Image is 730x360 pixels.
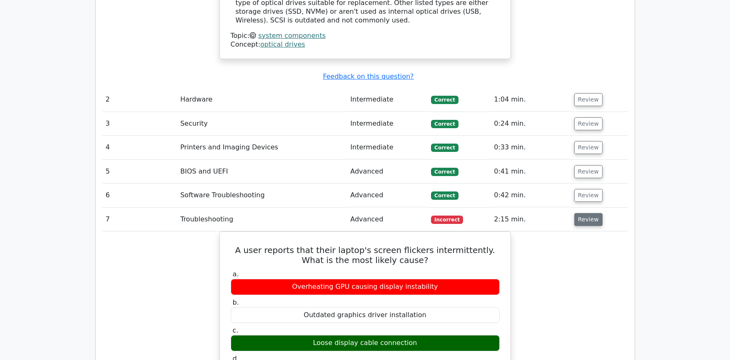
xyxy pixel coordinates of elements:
[177,160,347,184] td: BIOS and UEFI
[231,40,500,49] div: Concept:
[230,245,501,265] h5: A user reports that their laptop's screen flickers intermittently. What is the most likely cause?
[431,120,458,128] span: Correct
[102,160,177,184] td: 5
[323,72,414,80] a: Feedback on this question?
[102,208,177,231] td: 7
[431,216,463,224] span: Incorrect
[347,136,428,159] td: Intermediate
[102,112,177,136] td: 3
[177,136,347,159] td: Printers and Imaging Devices
[491,136,571,159] td: 0:33 min.
[574,165,603,178] button: Review
[431,168,458,176] span: Correct
[260,40,305,48] a: optical drives
[431,96,458,104] span: Correct
[231,32,500,40] div: Topic:
[231,307,500,323] div: Outdated graphics driver installation
[233,298,239,306] span: b.
[258,32,326,40] a: system components
[231,335,500,351] div: Loose display cable connection
[491,112,571,136] td: 0:24 min.
[177,88,347,112] td: Hardware
[177,112,347,136] td: Security
[574,189,603,202] button: Review
[233,326,239,334] span: c.
[431,144,458,152] span: Correct
[233,270,239,278] span: a.
[574,141,603,154] button: Review
[177,184,347,207] td: Software Troubleshooting
[491,208,571,231] td: 2:15 min.
[574,117,603,130] button: Review
[102,136,177,159] td: 4
[431,191,458,200] span: Correct
[177,208,347,231] td: Troubleshooting
[347,208,428,231] td: Advanced
[347,112,428,136] td: Intermediate
[574,213,603,226] button: Review
[347,160,428,184] td: Advanced
[231,279,500,295] div: Overheating GPU causing display instability
[491,184,571,207] td: 0:42 min.
[574,93,603,106] button: Review
[491,88,571,112] td: 1:04 min.
[491,160,571,184] td: 0:41 min.
[347,184,428,207] td: Advanced
[102,184,177,207] td: 6
[102,88,177,112] td: 2
[347,88,428,112] td: Intermediate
